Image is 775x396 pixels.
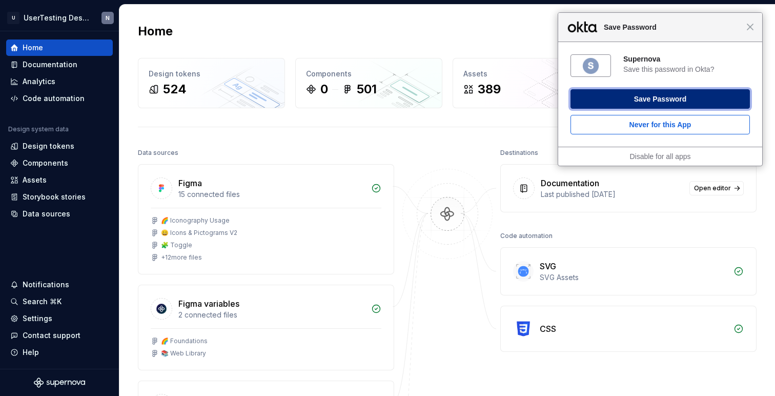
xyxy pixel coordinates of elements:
div: Notifications [23,280,69,290]
a: Components [6,155,113,171]
div: Supernova [623,54,750,64]
div: 🌈 Foundations [161,337,208,345]
div: Figma [178,177,202,189]
div: Documentation [23,60,77,70]
div: 389 [478,81,501,97]
a: Assets [6,172,113,188]
button: UUserTesting Design SystemN [2,7,117,29]
div: Last published [DATE] [541,189,683,200]
div: SVG Assets [540,272,727,283]
a: Documentation [6,56,113,73]
button: Save Password [570,89,750,109]
div: Assets [463,69,589,79]
div: N [106,14,110,22]
button: Notifications [6,276,113,293]
div: 524 [163,81,187,97]
a: Open editor [689,181,744,195]
div: Components [306,69,432,79]
div: CSS [540,323,556,335]
div: Help [23,347,39,358]
div: Contact support [23,330,80,341]
button: Search ⌘K [6,293,113,310]
div: Data sources [138,146,178,160]
div: Design tokens [149,69,274,79]
div: Figma variables [178,298,239,310]
div: Destinations [500,146,538,160]
div: 😄 Icons & Pictograms V2 [161,229,237,237]
h2: Home [138,23,173,39]
div: 15 connected files [178,189,365,200]
a: Figma variables2 connected files🌈 Foundations📚 Web Library [138,285,394,370]
div: Analytics [23,76,55,87]
a: Home [6,39,113,56]
div: UserTesting Design System [24,13,89,23]
button: Help [6,344,113,361]
a: Code automation [6,90,113,107]
div: Design system data [8,125,69,133]
div: Data sources [23,209,70,219]
div: 🌈 Iconography Usage [161,216,230,225]
div: Search ⌘K [23,296,62,307]
a: Design tokens [6,138,113,154]
div: 0 [320,81,328,97]
button: Never for this App [570,115,750,134]
div: + 12 more files [161,253,202,262]
span: Save Password [599,21,746,33]
div: Design tokens [23,141,74,151]
a: Components0501 [295,58,442,108]
a: Assets389 [453,58,600,108]
span: Close [746,23,754,31]
a: Storybook stories [6,189,113,205]
a: Figma15 connected files🌈 Iconography Usage😄 Icons & Pictograms V2🧩 Toggle+12more files [138,164,394,274]
div: 🧩 Toggle [161,241,192,249]
div: Settings [23,313,52,324]
div: 501 [357,81,377,97]
div: U [7,12,19,24]
a: Design tokens524 [138,58,285,108]
img: AROWrXj+XAvEAAAAAElFTkSuQmCC [582,57,600,75]
span: Open editor [694,184,731,192]
div: 2 connected files [178,310,365,320]
a: Analytics [6,73,113,90]
div: Components [23,158,68,168]
div: SVG [540,260,556,272]
div: Storybook stories [23,192,86,202]
div: Documentation [541,177,599,189]
div: Code automation [500,229,553,243]
div: Code automation [23,93,85,104]
a: Disable for all apps [629,152,690,161]
div: Assets [23,175,47,185]
div: Home [23,43,43,53]
a: Data sources [6,206,113,222]
div: 📚 Web Library [161,349,206,358]
a: Settings [6,310,113,327]
button: Contact support [6,327,113,344]
div: Save this password in Okta? [623,65,750,74]
svg: Supernova Logo [34,378,85,388]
